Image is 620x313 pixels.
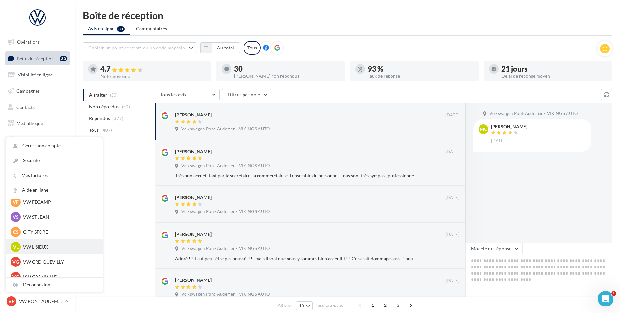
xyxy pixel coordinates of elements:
[4,170,71,190] a: Campagnes DataOnDemand
[465,243,522,254] button: Modèle de réponse
[160,92,186,97] span: Tous les avis
[89,115,110,122] span: Répondus
[445,232,460,238] span: [DATE]
[501,74,607,78] div: Délai de réponse moyen
[60,56,67,61] div: 30
[445,112,460,118] span: [DATE]
[16,137,38,142] span: Calendrier
[6,139,103,153] a: Gérer mon compte
[278,302,292,308] span: Afficher
[19,298,62,305] p: VW PONT AUDEMER
[380,300,391,310] span: 2
[4,51,71,65] a: Boîte de réception30
[316,302,343,308] span: résultats/page
[5,295,70,307] a: VP VW PONT AUDEMER
[23,199,95,205] p: VW FECAMP
[16,88,40,94] span: Campagnes
[299,303,304,308] span: 10
[445,195,460,201] span: [DATE]
[17,39,40,45] span: Opérations
[4,68,71,82] a: Visibilité en ligne
[13,214,19,220] span: VS
[16,104,35,110] span: Contacts
[175,172,417,179] div: Très bon accueil tant par la secrétaire, la commerciale, et l'ensemble du personnel. Tous sont tr...
[4,84,71,98] a: Campagnes
[18,72,52,77] span: Visibilité en ligne
[367,300,378,310] span: 1
[122,104,130,109] span: (30)
[100,65,206,73] div: 4.7
[489,111,578,116] span: Volkswagen Pont-Audemer - VIKINGS AUTO
[175,231,212,238] div: [PERSON_NAME]
[23,214,95,220] p: VW ST JEAN
[200,42,240,53] button: Au total
[13,199,19,205] span: VF
[112,116,124,121] span: (377)
[136,25,167,32] span: Commentaires
[83,10,612,20] div: Boîte de réception
[155,89,220,100] button: Tous les avis
[13,229,19,235] span: CS
[6,153,103,168] a: Sécurité
[368,65,473,73] div: 93 %
[181,163,270,169] span: Volkswagen Pont-Audemer - VIKINGS AUTO
[181,292,270,297] span: Volkswagen Pont-Audemer - VIKINGS AUTO
[6,278,103,292] div: Déconnexion
[181,246,270,252] span: Volkswagen Pont-Audemer - VIKINGS AUTO
[234,65,340,73] div: 30
[598,291,613,306] iframe: Intercom live chat
[501,65,607,73] div: 21 jours
[4,35,71,49] a: Opérations
[491,124,527,129] div: [PERSON_NAME]
[83,42,197,53] button: Choisir un point de vente ou un code magasin
[175,277,212,283] div: [PERSON_NAME]
[6,168,103,183] a: Mes factures
[23,259,95,265] p: VW GRD QUEVILLY
[175,148,212,155] div: [PERSON_NAME]
[23,274,95,280] p: VW GRANVILLE
[23,244,95,250] p: VW LISIEUX
[89,127,99,133] span: Tous
[175,255,417,262] div: Adoré !!! Faut peut-être pas poussé !!!...mais il vrai que nous y sommes bien acceuilli !!! Ce se...
[4,149,71,168] a: PLV et print personnalisable
[611,291,616,296] span: 1
[296,301,313,310] button: 10
[100,74,206,79] div: Note moyenne
[445,278,460,284] span: [DATE]
[212,42,240,53] button: Au total
[13,244,19,250] span: VL
[12,274,19,280] span: VG
[17,55,54,61] span: Boîte de réception
[101,128,112,133] span: (407)
[89,103,119,110] span: Non répondus
[181,126,270,132] span: Volkswagen Pont-Audemer - VIKINGS AUTO
[393,300,403,310] span: 3
[4,101,71,114] a: Contacts
[480,126,487,132] span: MC
[6,183,103,197] a: Aide en ligne
[222,89,271,100] button: Filtrer par note
[181,209,270,215] span: Volkswagen Pont-Audemer - VIKINGS AUTO
[88,45,185,50] span: Choisir un point de vente ou un code magasin
[244,41,261,55] div: Tous
[23,229,95,235] p: CITY STORE
[16,120,43,126] span: Médiathèque
[491,138,505,144] span: [DATE]
[12,259,19,265] span: VG
[445,149,460,155] span: [DATE]
[234,74,340,78] div: [PERSON_NAME] non répondus
[4,133,71,146] a: Calendrier
[8,298,15,305] span: VP
[368,74,473,78] div: Taux de réponse
[175,112,212,118] div: [PERSON_NAME]
[175,194,212,201] div: [PERSON_NAME]
[4,116,71,130] a: Médiathèque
